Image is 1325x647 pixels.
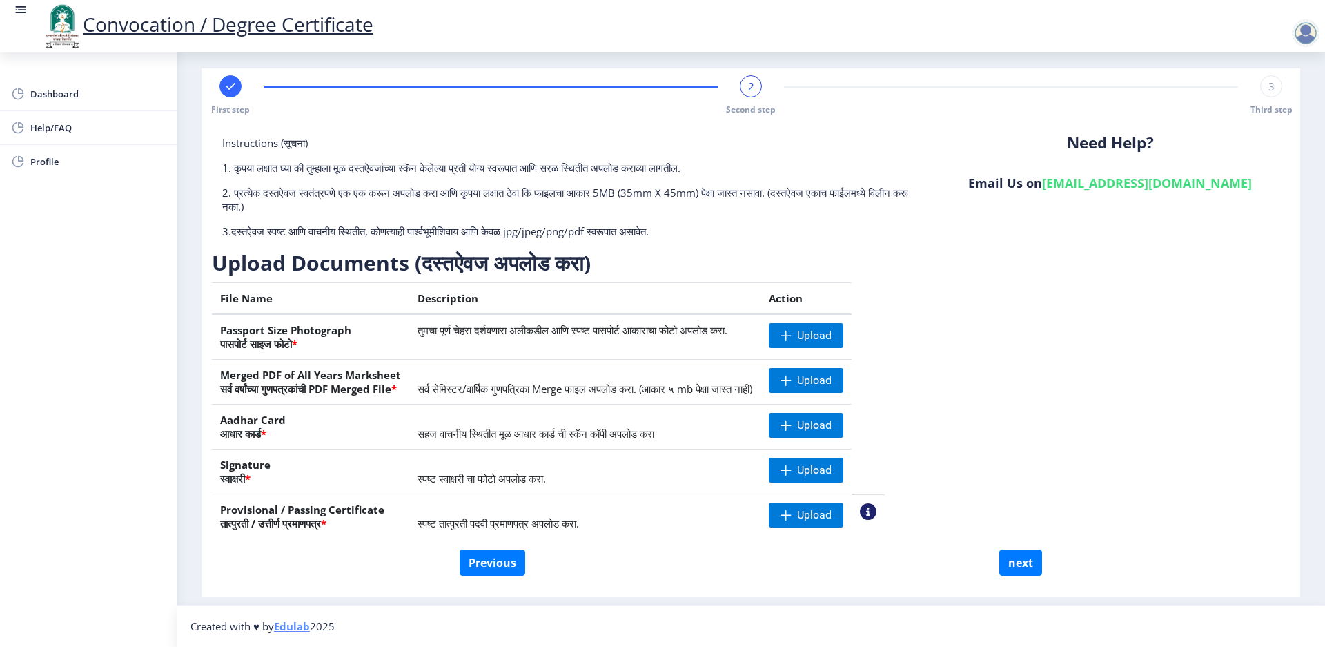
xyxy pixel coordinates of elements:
[274,619,310,633] a: Edulab
[212,283,409,315] th: File Name
[212,405,409,450] th: Aadhar Card आधार कार्ड
[1067,132,1154,153] b: Need Help?
[418,472,546,485] span: स्पष्ट स्वाक्षरी चा फोटो अपलोड करा.
[860,503,876,520] nb-action: View Sample PDC
[1250,104,1293,115] span: Third step
[222,186,920,213] p: 2. प्रत्येक दस्तऐवज स्वतंत्रपणे एक एक करून अपलोड करा आणि कृपया लक्षात ठेवा कि फाइलचा आकार 5MB (35...
[418,516,579,530] span: स्पष्ट तात्पुरती पदवी प्रमाणपत्र अपलोड करा.
[1268,79,1275,93] span: 3
[222,224,920,238] p: 3.दस्तऐवज स्पष्ट आणि वाचनीय स्थितीत, कोणत्याही पार्श्वभूमीशिवाय आणि केवळ jpg/jpeg/png/pdf स्वरूपा...
[409,283,760,315] th: Description
[41,3,83,50] img: logo
[797,374,832,387] span: Upload
[212,494,409,539] th: Provisional / Passing Certificate तात्पुरती / उत्तीर्ण प्रमाणपत्र
[30,86,166,102] span: Dashboard
[30,119,166,136] span: Help/FAQ
[797,418,832,432] span: Upload
[212,360,409,405] th: Merged PDF of All Years Marksheet सर्व वर्षांच्या गुणपत्रकांची PDF Merged File
[212,249,885,277] h3: Upload Documents (दस्तऐवज अपलोड करा)
[460,550,525,576] button: Previous
[418,427,654,441] span: सहज वाचनीय स्थितीत मूळ आधार कार्ड ची स्कॅन कॉपी अपलोड करा
[999,550,1042,576] button: next
[760,283,852,315] th: Action
[726,104,776,115] span: Second step
[409,314,760,360] td: तुमचा पूर्ण चेहरा दर्शवणारा अलीकडील आणि स्पष्ट पासपोर्ट आकाराचा फोटो अपलोड करा.
[30,153,166,170] span: Profile
[941,175,1279,191] h6: Email Us on
[797,508,832,522] span: Upload
[797,329,832,342] span: Upload
[1042,175,1252,191] a: [EMAIL_ADDRESS][DOMAIN_NAME]
[212,450,409,494] th: Signature स्वाक्षरी
[748,79,754,93] span: 2
[222,136,308,150] span: Instructions (सूचना)
[797,463,832,477] span: Upload
[190,619,335,633] span: Created with ♥ by 2025
[418,382,752,396] span: सर्व सेमिस्टर/वार्षिक गुणपत्रिका Merge फाइल अपलोड करा. (आकार ५ mb पेक्षा जास्त नाही)
[222,161,920,175] p: 1. कृपया लक्षात घ्या की तुम्हाला मूळ दस्तऐवजांच्या स्कॅन केलेल्या प्रती योग्य स्वरूपात आणि सरळ स्...
[212,314,409,360] th: Passport Size Photograph पासपोर्ट साइज फोटो
[41,11,373,37] a: Convocation / Degree Certificate
[211,104,250,115] span: First step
